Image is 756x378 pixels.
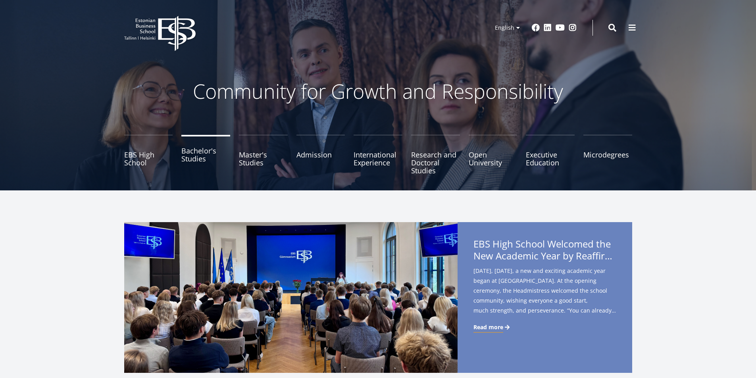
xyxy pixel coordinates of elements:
a: EBS High School [124,135,173,175]
span: New Academic Year by Reaffirming Its Core Values [473,250,616,262]
a: Master's Studies [239,135,288,175]
a: Instagram [569,24,577,32]
a: Admission [296,135,345,175]
p: Community for Growth and Responsibility [168,79,589,103]
span: [DATE], [DATE], a new and exciting academic year began at [GEOGRAPHIC_DATA]. At the opening cerem... [473,266,616,318]
a: Read more [473,323,511,331]
a: Youtube [556,24,565,32]
a: Executive Education [526,135,575,175]
a: Linkedin [544,24,552,32]
a: International Experience [354,135,402,175]
a: Microdegrees [583,135,632,175]
span: much strength, and perseverance. “You can already feel the autumn in the air – and in a way it’s ... [473,305,616,315]
a: Open University [469,135,517,175]
span: EBS High School Welcomed the [473,238,616,264]
a: Research and Doctoral Studies [411,135,460,175]
a: Bachelor's Studies [181,135,230,175]
img: a [124,222,458,373]
span: Read more [473,323,503,331]
a: Facebook [532,24,540,32]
